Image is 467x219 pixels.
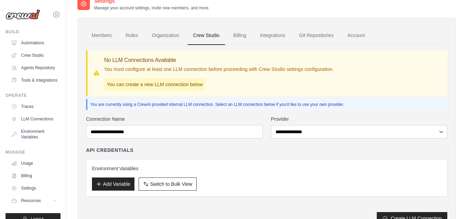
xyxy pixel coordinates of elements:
[92,177,134,191] button: Add Variable
[8,50,60,61] a: Crew Studio
[90,102,445,107] p: You are currently using a CrewAI provided internal LLM connection. Select an LLM connection below...
[8,126,60,143] a: Environment Variables
[150,181,192,188] span: Switch to Bulk View
[8,170,60,181] a: Billing
[8,195,60,206] button: Resources
[8,37,60,48] a: Automations
[146,26,185,45] a: Organization
[8,113,60,125] a: LLM Connections
[254,26,291,45] a: Integrations
[94,5,209,11] p: Manage your account settings, invite new members, and more.
[8,183,60,194] a: Settings
[8,158,60,169] a: Usage
[6,93,60,98] div: Operate
[120,26,143,45] a: Roles
[104,78,205,91] p: You can create a new LLM connection below
[86,26,117,45] a: Members
[342,26,371,45] a: Account
[432,186,467,219] iframe: Chat Widget
[104,66,334,73] p: You must configure at least one LLM connection before proceeding with Crew Studio settings config...
[86,147,133,154] h4: API Credentials
[139,177,197,191] button: Switch to Bulk View
[6,149,60,155] div: Manage
[293,26,339,45] a: Git Repositories
[6,29,60,35] div: Build
[6,9,40,20] img: Logo
[188,26,225,45] a: Crew Studio
[92,165,441,172] h3: Environment Variables
[86,116,263,122] label: Connection Name
[104,56,334,64] h3: No LLM Connections Available
[271,116,448,122] label: Provider
[228,26,252,45] a: Billing
[8,75,60,86] a: Tools & Integrations
[21,198,41,203] span: Resources
[8,101,60,112] a: Traces
[8,62,60,73] a: Agents Repository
